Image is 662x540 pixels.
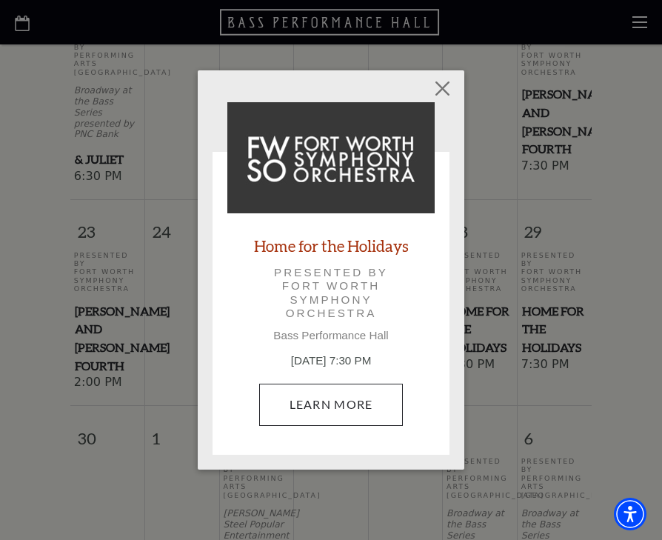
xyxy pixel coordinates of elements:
img: Home for the Holidays [227,102,435,213]
a: November 28, 7:30 PM Learn More [259,384,404,425]
p: Bass Performance Hall [227,329,435,342]
a: Home for the Holidays [254,236,409,256]
p: Presented by Fort Worth Symphony Orchestra [248,266,414,320]
div: Accessibility Menu [614,498,646,530]
button: Close [429,75,457,103]
p: [DATE] 7:30 PM [227,353,435,370]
